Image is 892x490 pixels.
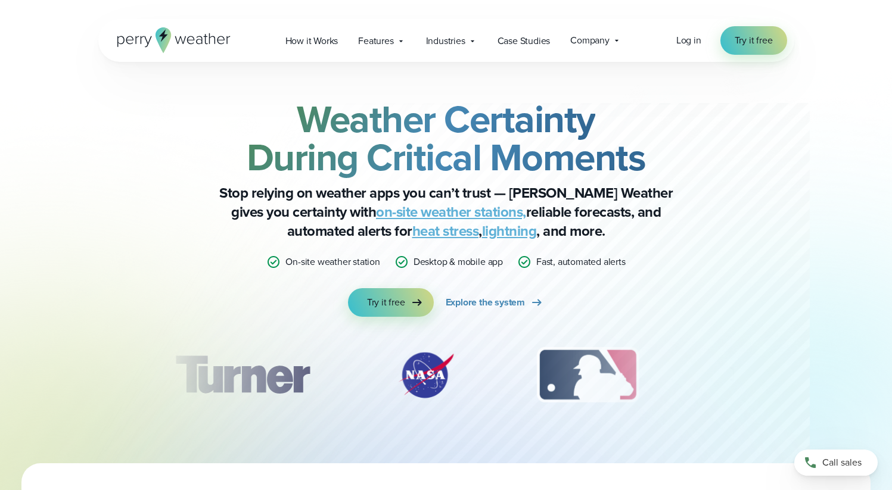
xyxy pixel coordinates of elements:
span: Company [570,33,610,48]
a: How it Works [275,29,349,53]
span: Try it free [735,33,773,48]
span: Industries [426,34,465,48]
div: slideshow [158,345,735,411]
p: Stop relying on weather apps you can’t trust — [PERSON_NAME] Weather gives you certainty with rel... [208,183,685,241]
a: Try it free [348,288,434,317]
div: 2 of 12 [384,345,468,405]
span: How it Works [285,34,338,48]
span: Features [358,34,393,48]
img: Turner-Construction_1.svg [157,345,327,405]
div: 1 of 12 [157,345,327,405]
div: 4 of 12 [708,345,803,405]
span: Case Studies [498,34,551,48]
p: Desktop & mobile app [414,255,503,269]
a: Try it free [720,26,787,55]
a: Call sales [794,450,878,476]
strong: Weather Certainty During Critical Moments [247,91,646,185]
a: Case Studies [487,29,561,53]
span: Log in [676,33,701,47]
p: Fast, automated alerts [536,255,626,269]
span: Try it free [367,295,405,310]
p: On-site weather station [285,255,380,269]
span: Explore the system [446,295,525,310]
img: PGA.svg [708,345,803,405]
a: Explore the system [446,288,544,317]
img: MLB.svg [525,345,651,405]
a: Log in [676,33,701,48]
span: Call sales [822,455,862,470]
a: on-site weather stations, [376,201,526,223]
div: 3 of 12 [525,345,651,405]
img: NASA.svg [384,345,468,405]
a: lightning [482,220,537,242]
a: heat stress [412,220,479,242]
